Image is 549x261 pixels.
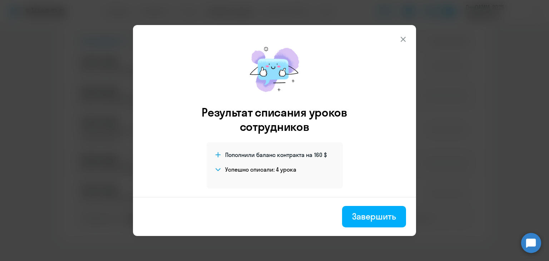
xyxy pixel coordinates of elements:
button: Завершить [342,206,406,227]
span: 160 $ [314,151,327,159]
img: mirage-message.png [242,39,307,99]
span: Пополнили баланс контракта на [225,151,312,159]
div: Завершить [352,211,396,222]
h3: Результат списания уроков сотрудников [192,105,357,134]
h4: Успешно списали: 4 урока [225,166,296,173]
